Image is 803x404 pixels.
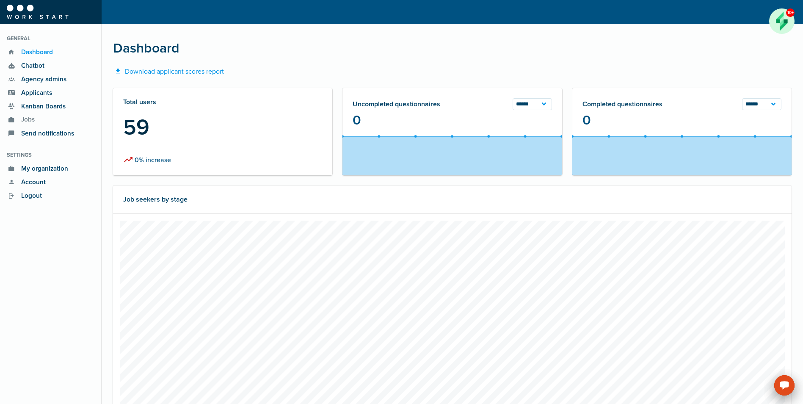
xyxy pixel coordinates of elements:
[17,75,66,84] span: Agency admins
[17,191,42,201] span: Logout
[7,86,94,100] a: Applicants
[17,61,44,71] span: Chatbot
[7,127,94,140] a: Send notifications
[7,151,94,159] p: Settings
[7,162,94,175] a: My organization
[17,164,68,174] span: My organization
[17,102,66,111] span: Kanban Boards
[353,110,552,130] div: 0
[17,129,74,138] span: Send notifications
[7,45,94,59] a: Dashboard
[125,67,224,76] span: Download applicant scores report
[17,115,35,125] span: Jobs
[7,5,69,19] img: WorkStart logo
[113,67,224,76] a: Download applicant scores report
[353,100,440,108] h2: Uncompleted questionnaires
[7,59,94,72] a: Chatbot
[7,113,94,127] a: Jobs
[7,100,94,113] a: Kanban Boards
[786,8,795,17] div: 10+
[17,47,53,57] span: Dashboard
[113,88,332,176] div: Total users
[123,98,322,106] div: Total users
[17,177,46,187] span: Account
[113,41,179,56] h1: Dashboard
[7,35,94,43] p: General
[123,113,322,143] div: 59
[7,72,94,86] a: Agency admins
[135,155,171,165] span: 0% increase
[17,88,52,98] span: Applicants
[7,189,94,202] a: Logout
[582,110,781,130] div: 0
[582,100,662,108] h2: Completed questionnaires
[7,175,94,189] a: Account
[123,196,188,203] h3: Job seekers by stage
